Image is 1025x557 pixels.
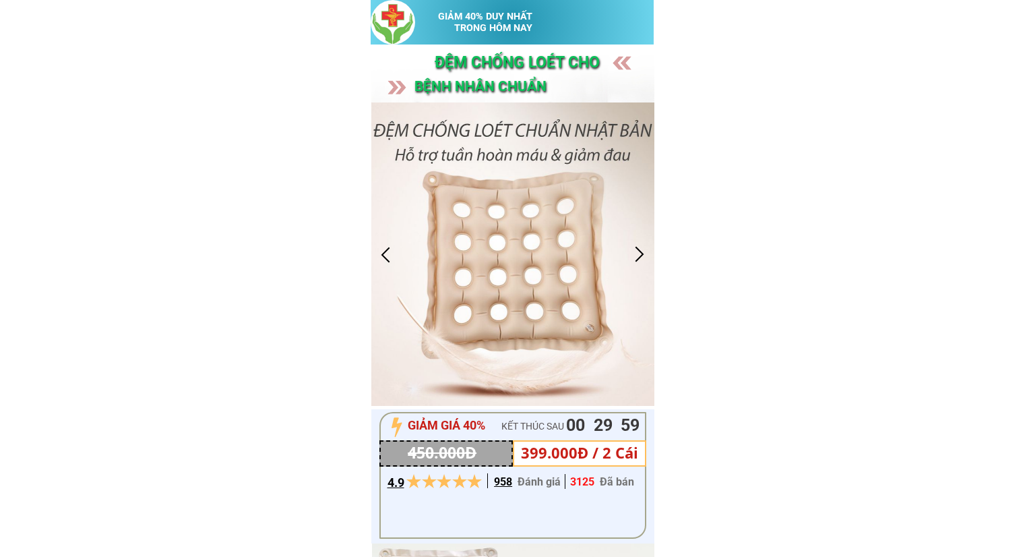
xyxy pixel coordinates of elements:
h3: GIẢM GIÁ 40% [408,416,501,436]
h3: KẾT THÚC SAU [501,419,592,434]
h3: bệnh nhân CHUẨN [GEOGRAPHIC_DATA] [414,76,634,121]
h3: 399.000Đ / 2 Cái [521,441,650,465]
span: 3125 [570,475,594,488]
h3: 450.000Đ [408,440,489,465]
h3: 4.9 [387,473,407,493]
span: 958 [494,475,512,488]
h3: ĐỆM CHỐNG Loét cho [435,51,711,76]
span: Đã bán [600,475,634,488]
h3: GIẢM 40% DUY NHẤT TRONG HÔM NAY [438,11,545,34]
span: Đánh giá [518,475,561,488]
